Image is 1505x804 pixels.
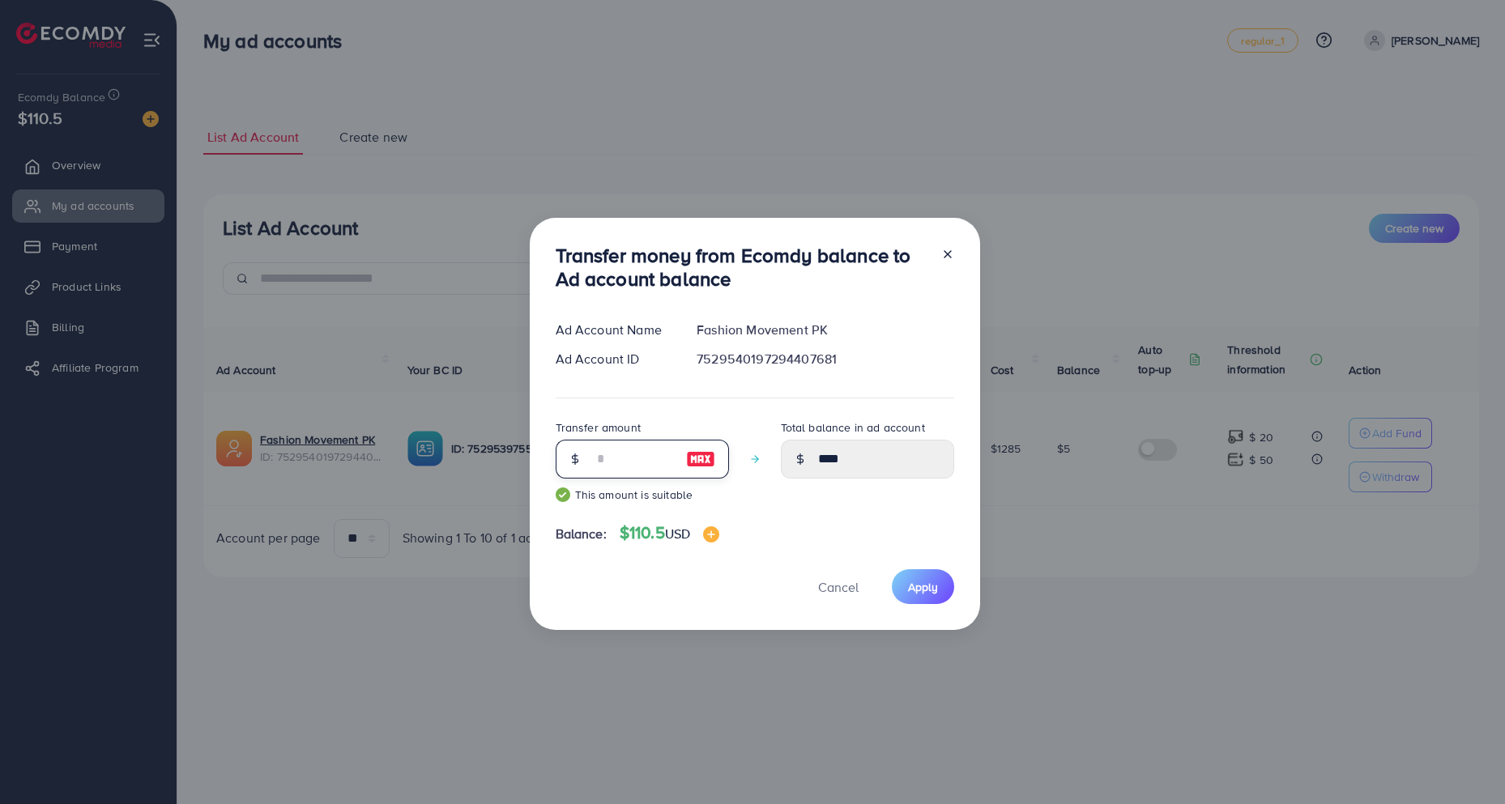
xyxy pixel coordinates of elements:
label: Transfer amount [556,419,641,436]
label: Total balance in ad account [781,419,925,436]
small: This amount is suitable [556,487,729,503]
div: 7529540197294407681 [684,350,966,368]
div: Ad Account ID [543,350,684,368]
iframe: Chat [1436,731,1493,792]
div: Fashion Movement PK [684,321,966,339]
img: guide [556,487,570,502]
span: Balance: [556,525,607,543]
span: USD [665,525,690,542]
h4: $110.5 [620,523,719,543]
span: Cancel [818,578,859,596]
h3: Transfer money from Ecomdy balance to Ad account balance [556,244,928,291]
button: Cancel [798,569,879,604]
img: image [703,526,719,542]
img: image [686,449,715,469]
span: Apply [908,579,938,595]
div: Ad Account Name [543,321,684,339]
button: Apply [892,569,954,604]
